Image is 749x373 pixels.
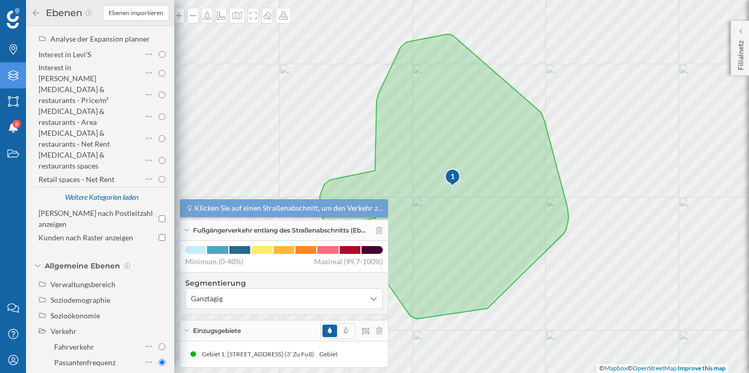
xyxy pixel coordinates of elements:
div: Analyse der Expansion planner [50,34,150,43]
input: [MEDICAL_DATA] & restaurants spaces [159,157,165,164]
span: Einzugsgebiete [193,326,241,336]
a: OpenStreetMap [632,364,677,372]
div: Sozioökonomie [50,311,100,320]
h2: Ebenen [41,5,85,21]
img: pois-map-marker.svg [444,168,462,188]
input: Interest in [PERSON_NAME] [159,70,165,76]
span: Ebenen importieren [109,8,163,18]
input: [MEDICAL_DATA] & restaurants - Price/m² [159,92,165,98]
div: Gebiet 1. [STREET_ADDRESS] (3' Zu Fuß) [285,349,402,359]
div: Kunden nach Raster anzeigen [38,233,133,242]
input: Interest in Levi'S [159,51,165,58]
input: Kunden nach Raster anzeigen [159,234,165,241]
div: [MEDICAL_DATA] & restaurants - Net Rent [38,128,110,148]
div: Passantenfrequenz [54,358,115,367]
p: Filialnetz [735,36,746,70]
input: Retail spaces - Net Rent [159,176,165,183]
span: Fußgängerverkehr entlang des Straßenabschnitts (Eb… [193,226,366,235]
span: Minimum (0-40%) [185,256,243,267]
div: [MEDICAL_DATA] & restaurants - Area [38,107,105,126]
div: Gebiet 1. [STREET_ADDRESS] (3' Zu Fuß) [167,349,285,359]
h4: Segmentierung [185,278,383,288]
img: Geoblink Logo [7,8,20,29]
div: [MEDICAL_DATA] & restaurants spaces [38,150,105,170]
div: Weitere Kategorien laden [59,188,144,207]
a: Improve this map [678,364,726,372]
span: Allgemeine Ebenen [45,261,120,271]
div: Interest in Levi'S [38,50,91,59]
input: Passantenfrequenz [159,359,165,366]
span: 8 [15,119,18,129]
input: Fahrverkehr [159,343,165,350]
div: Fahrverkehr [54,342,94,351]
div: Verkehr [50,327,76,336]
span: Ganztägig [191,293,223,304]
span: Klicken Sie auf einen Straßenabschnitt, um den Verkehr zu analysieren [195,203,387,213]
div: Retail spaces - Net Rent [38,175,114,184]
div: 1 [444,171,461,182]
div: © © [597,364,728,373]
div: [MEDICAL_DATA] & restaurants - Price/m² [38,85,109,105]
div: Interest in [PERSON_NAME] [38,63,96,83]
a: Mapbox [604,364,627,372]
span: Support [22,7,59,17]
input: [MEDICAL_DATA] & restaurants - Net Rent [159,135,165,142]
div: Verwaltungsbereich [50,280,115,289]
div: [PERSON_NAME] nach Postleitzahl anzeigen [38,209,153,228]
div: 1 [444,168,460,187]
input: [PERSON_NAME] nach Postleitzahl anzeigen [159,215,165,222]
input: [MEDICAL_DATA] & restaurants - Area [159,113,165,120]
span: Maximal (99,7-100%) [314,256,383,267]
div: Soziodemographie [50,295,110,304]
